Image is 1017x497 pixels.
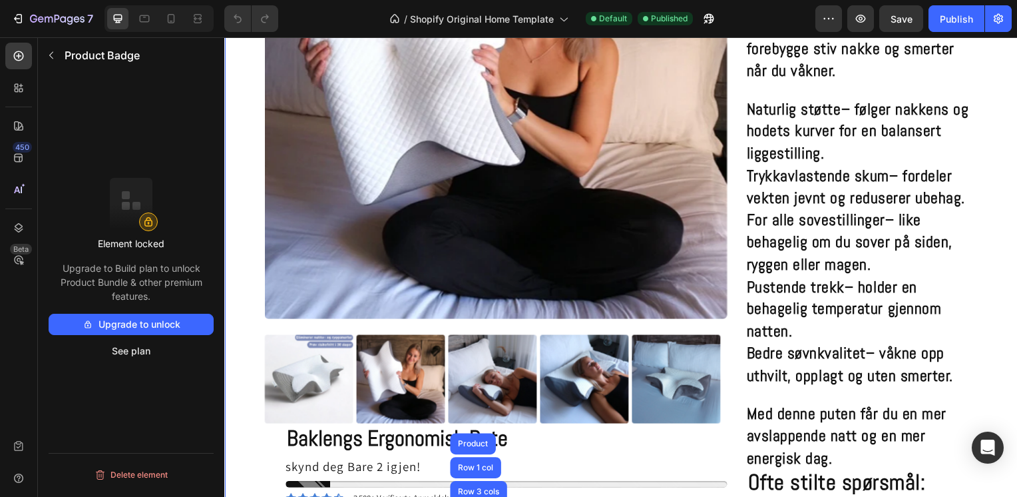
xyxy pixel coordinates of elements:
[599,13,627,25] span: Default
[224,5,278,32] div: Undo/Redo
[225,300,314,389] img: 175614054268ac93fe74b295245079
[940,12,973,26] div: Publish
[526,308,646,328] strong: Bedre søvnkvalitet
[526,61,759,352] p: – følger nakkens og hodets kurver for en balansert liggestilling. – fordeler vekten jevnt og redu...
[972,432,1004,464] div: Open Intercom Messenger
[526,174,666,195] strong: For alle sovestillinger
[928,5,984,32] button: Publish
[65,47,208,63] p: Product Badge
[410,12,554,26] span: Shopify Original Home Template
[129,458,233,471] p: 2,500+ Verifiserte Anmeldelser
[61,389,506,420] h1: Baklengs Ergonomisk Pute
[232,430,273,438] div: Row 1 col
[891,13,913,25] span: Save
[317,300,407,389] img: 175621582368adba0f7a1035072972
[98,237,164,250] p: Element locked
[5,5,99,32] button: 7
[526,129,670,150] strong: Trykkavlastende skum
[224,37,1017,497] iframe: Design area
[879,5,923,32] button: Save
[527,435,706,463] strong: Ofte stilte spørsmål:
[232,454,279,462] div: Row 3 cols
[49,261,214,303] p: Upgrade to Build plan to unlock Product Bundle & other premium features.
[232,406,268,414] div: Product
[61,423,197,442] p: skynd deg Bare 2 igjen!
[410,300,499,389] img: 175614054268ac93fecb7ae7959494
[13,142,32,153] div: 450
[49,464,214,486] button: Delete element
[526,368,759,436] p: Med denne puten får du en mer avslappende natt og en mer energisk dag.
[40,300,129,389] img: 175613990568ac9181e19861930748
[651,13,688,25] span: Published
[526,241,624,262] strong: Pustende trekk
[526,62,621,83] strong: Naturlig støtte
[10,244,32,254] div: Beta
[49,314,214,335] button: Upgrade to unlock
[404,12,407,26] span: /
[132,300,222,389] img: 175621582368adba0f695628104879
[49,340,214,362] button: See plan
[87,11,93,27] p: 7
